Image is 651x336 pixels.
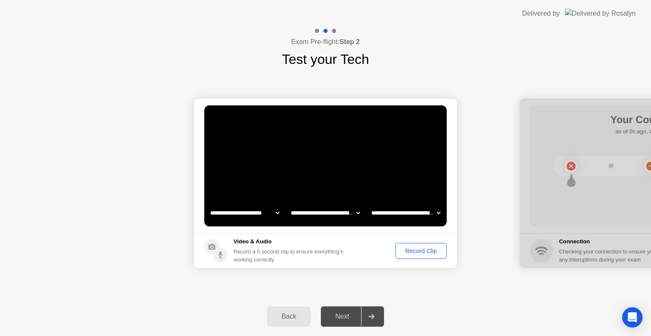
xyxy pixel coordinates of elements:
[234,237,347,246] h5: Video & Audio
[339,38,360,45] b: Step 2
[321,306,384,327] button: Next
[398,248,444,254] div: Record Clip
[282,49,369,69] h1: Test your Tech
[291,37,360,47] h4: Exam Pre-flight:
[234,248,347,264] div: Record a 5 second clip to ensure everything’s working correctly
[522,8,560,19] div: Delivered by
[395,243,447,259] button: Record Clip
[289,204,362,221] select: Available speakers
[267,306,311,327] button: Back
[622,307,643,328] div: Open Intercom Messenger
[370,204,442,221] select: Available microphones
[209,204,281,221] select: Available cameras
[565,8,636,18] img: Delivered by Rosalyn
[270,313,308,320] div: Back
[323,313,361,320] div: Next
